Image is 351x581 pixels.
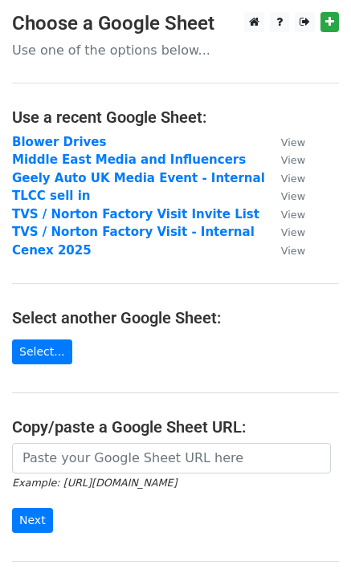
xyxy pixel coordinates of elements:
[12,308,339,327] h4: Select another Google Sheet:
[265,207,305,221] a: View
[281,190,305,202] small: View
[12,12,339,35] h3: Choose a Google Sheet
[265,152,305,167] a: View
[12,443,331,473] input: Paste your Google Sheet URL here
[12,42,339,59] p: Use one of the options below...
[281,136,305,148] small: View
[12,135,106,149] a: Blower Drives
[281,245,305,257] small: View
[12,225,255,239] a: TVS / Norton Factory Visit - Internal
[281,173,305,185] small: View
[12,108,339,127] h4: Use a recent Google Sheet:
[12,171,265,185] a: Geely Auto UK Media Event - Internal
[12,207,259,221] a: TVS / Norton Factory Visit Invite List
[265,171,305,185] a: View
[265,135,305,149] a: View
[281,209,305,221] small: View
[265,189,305,203] a: View
[12,243,92,258] a: Cenex 2025
[265,225,305,239] a: View
[12,152,246,167] a: Middle East Media and Influencers
[12,508,53,533] input: Next
[12,477,177,489] small: Example: [URL][DOMAIN_NAME]
[12,417,339,437] h4: Copy/paste a Google Sheet URL:
[281,154,305,166] small: View
[265,243,305,258] a: View
[12,189,90,203] a: TLCC sell in
[281,226,305,238] small: View
[12,339,72,364] a: Select...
